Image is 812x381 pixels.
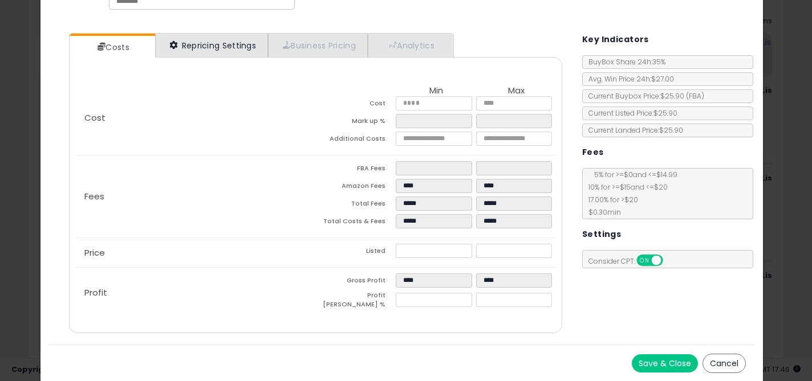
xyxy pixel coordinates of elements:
th: Min [396,86,476,96]
span: 10 % for >= $15 and <= $20 [583,182,668,192]
td: Profit [PERSON_NAME] % [316,291,396,312]
td: Additional Costs [316,132,396,149]
td: Gross Profit [316,273,396,291]
span: 17.00 % for > $20 [583,195,638,204]
h5: Fees [582,145,604,159]
p: Price [75,248,315,257]
span: Avg. Win Price 24h: $27.00 [583,74,674,84]
p: Cost [75,113,315,122]
a: Repricing Settings [155,34,268,57]
span: BuyBox Share 24h: 35% [583,57,665,67]
span: Current Landed Price: $25.90 [583,125,683,135]
span: $25.90 [660,91,704,101]
span: Current Listed Price: $25.90 [583,108,677,118]
td: Amazon Fees [316,179,396,196]
a: Costs [70,36,154,59]
a: Analytics [368,34,452,57]
th: Max [476,86,556,96]
td: Mark up % [316,114,396,132]
a: Business Pricing [268,34,368,57]
h5: Key Indicators [582,32,649,47]
td: Cost [316,96,396,114]
span: Consider CPT: [583,256,678,266]
span: Current Buybox Price: [583,91,704,101]
button: Cancel [703,354,746,373]
h5: Settings [582,227,621,241]
span: ( FBA ) [686,91,704,101]
p: Fees [75,192,315,201]
td: FBA Fees [316,161,396,179]
button: Save & Close [632,354,698,372]
span: ON [638,256,652,265]
td: Total Fees [316,196,396,214]
span: 5 % for >= $0 and <= $14.99 [588,170,677,179]
td: Total Costs & Fees [316,214,396,232]
td: Listed [316,244,396,261]
span: $0.30 min [583,207,621,217]
span: OFF [661,256,679,265]
p: Profit [75,288,315,297]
